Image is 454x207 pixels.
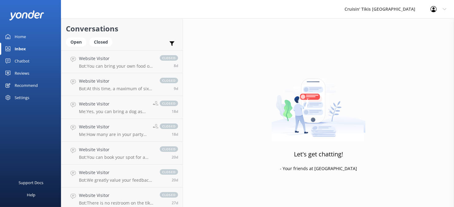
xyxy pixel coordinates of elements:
div: Chatbot [15,55,30,67]
span: closed [160,123,178,129]
p: Me: Yes, you can bring a dog as long as everyone is OK with it. [79,109,148,114]
h4: Website Visitor [79,192,154,199]
span: closed [160,101,178,106]
p: Bot: You can bring your own food on the cruise. Feel free to connect with Anglers Seafood Bar and... [79,63,154,69]
h4: Website Visitor [79,123,148,130]
p: Bot: We greatly value your feedback and encourage you to leave a review for us on Google at [URL]... [79,177,154,183]
div: Help [27,189,35,201]
h4: Website Visitor [79,55,154,62]
div: Settings [15,91,29,104]
span: closed [160,192,178,198]
a: Open [66,38,89,45]
h4: Website Visitor [79,78,154,84]
h2: Conversations [66,23,178,34]
p: - Your friends at [GEOGRAPHIC_DATA] [280,165,357,172]
div: Reviews [15,67,29,79]
p: Bot: You can book your spot for a public tour online at [URL][DOMAIN_NAME]. [79,155,154,160]
span: Aug 16 2025 07:44am (UTC -05:00) America/Cancun [172,177,178,183]
a: Website VisitorBot:At this time, a maximum of six guests can be accommodated on a cruise.closed9d [61,73,183,96]
span: Aug 28 2025 11:58am (UTC -05:00) America/Cancun [174,63,178,68]
div: Home [15,30,26,43]
span: closed [160,169,178,175]
h4: Website Visitor [79,169,154,176]
span: Aug 09 2025 10:24am (UTC -05:00) America/Cancun [172,200,178,205]
h4: Website Visitor [79,146,154,153]
a: Website VisitorBot:You can book your spot for a public tour online at [URL][DOMAIN_NAME].closed20d [61,142,183,165]
a: Website VisitorMe:How many are in your party? Are you trying Public or Private? I just checked an... [61,119,183,142]
h3: Let's get chatting! [294,149,343,159]
a: Website VisitorMe:Yes, you can bring a dog as long as everyone is OK with it.closed18d [61,96,183,119]
span: closed [160,78,178,83]
div: Closed [89,37,113,47]
div: Inbox [15,43,26,55]
span: Aug 18 2025 04:14pm (UTC -05:00) America/Cancun [172,109,178,114]
a: Website VisitorBot:We greatly value your feedback and encourage you to leave a review for us on G... [61,165,183,187]
span: Aug 27 2025 08:30pm (UTC -05:00) America/Cancun [174,86,178,91]
p: Bot: At this time, a maximum of six guests can be accommodated on a cruise. [79,86,154,91]
a: Closed [89,38,116,45]
span: Aug 18 2025 12:07pm (UTC -05:00) America/Cancun [172,132,178,137]
img: artwork of a man stealing a conversation from at giant smartphone [271,66,366,142]
div: Open [66,37,86,47]
span: closed [160,146,178,152]
img: yonder-white-logo.png [9,10,44,20]
h4: Website Visitor [79,101,148,107]
div: Support Docs [19,177,44,189]
div: Recommend [15,79,38,91]
p: Me: How many are in your party? Are you trying Public or Private? I just checked and it seemed th... [79,132,148,137]
span: Aug 16 2025 11:02am (UTC -05:00) America/Cancun [172,155,178,160]
a: Website VisitorBot:You can bring your own food on the cruise. Feel free to connect with Anglers S... [61,50,183,73]
span: closed [160,55,178,61]
p: Bot: There is no restroom on the tiki boat. However, restrooms are available before or after your... [79,200,154,206]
